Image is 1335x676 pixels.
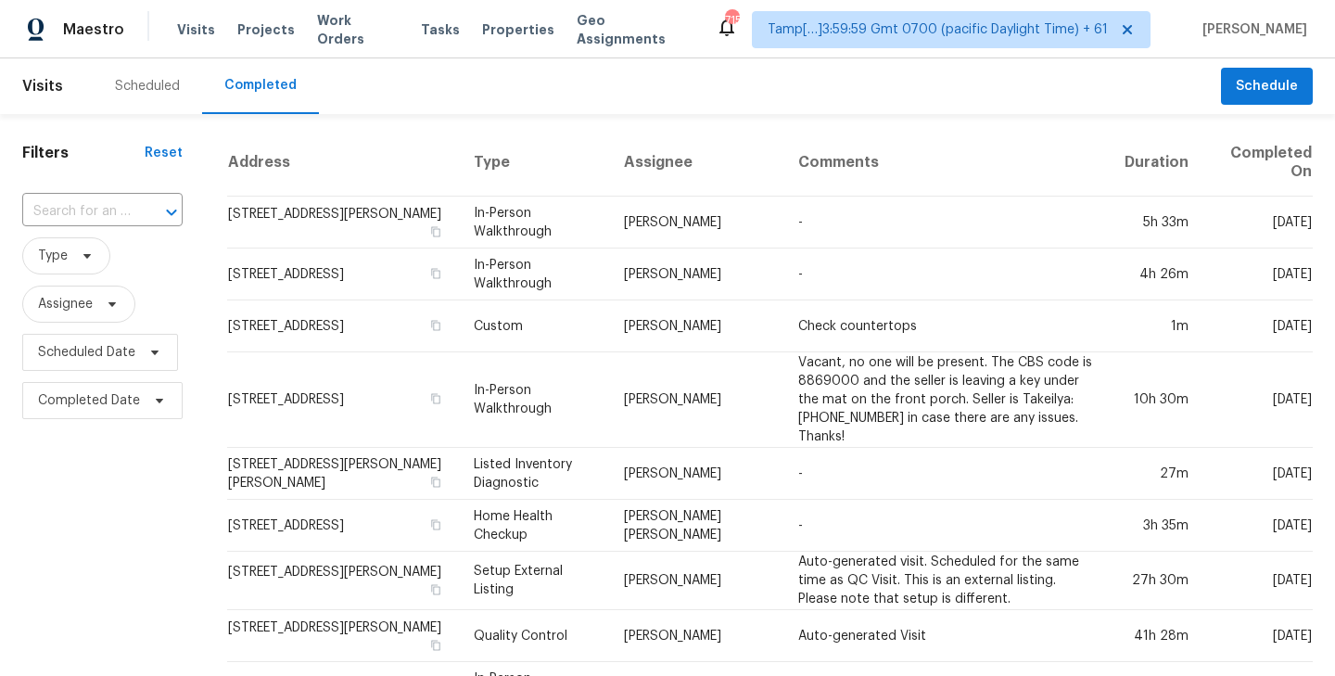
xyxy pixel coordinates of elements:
[459,610,609,662] td: Quality Control
[1110,197,1203,249] td: 5h 33m
[227,552,459,610] td: [STREET_ADDRESS][PERSON_NAME]
[459,500,609,552] td: Home Health Checkup
[783,448,1109,500] td: -
[227,129,459,197] th: Address
[427,317,444,334] button: Copy Address
[427,223,444,240] button: Copy Address
[609,610,784,662] td: [PERSON_NAME]
[609,352,784,448] td: [PERSON_NAME]
[427,265,444,282] button: Copy Address
[1203,129,1313,197] th: Completed On
[459,552,609,610] td: Setup External Listing
[482,20,554,39] span: Properties
[63,20,124,39] span: Maestro
[1110,249,1203,300] td: 4h 26m
[1203,610,1313,662] td: [DATE]
[427,517,444,533] button: Copy Address
[768,20,1108,39] span: Tamp[…]3:59:59 Gmt 0700 (pacific Daylight Time) + 61
[609,197,784,249] td: [PERSON_NAME]
[783,352,1109,448] td: Vacant, no one will be present. The CBS code is 8869000 and the seller is leaving a key under the...
[1221,68,1313,106] button: Schedule
[609,249,784,300] td: [PERSON_NAME]
[317,11,399,48] span: Work Orders
[38,247,68,265] span: Type
[783,129,1109,197] th: Comments
[1203,249,1313,300] td: [DATE]
[227,300,459,352] td: [STREET_ADDRESS]
[609,552,784,610] td: [PERSON_NAME]
[1110,500,1203,552] td: 3h 35m
[609,300,784,352] td: [PERSON_NAME]
[459,300,609,352] td: Custom
[1110,610,1203,662] td: 41h 28m
[1110,552,1203,610] td: 27h 30m
[1203,352,1313,448] td: [DATE]
[1203,197,1313,249] td: [DATE]
[227,249,459,300] td: [STREET_ADDRESS]
[783,197,1109,249] td: -
[783,249,1109,300] td: -
[459,448,609,500] td: Listed Inventory Diagnostic
[1110,129,1203,197] th: Duration
[783,552,1109,610] td: Auto-generated visit. Scheduled for the same time as QC Visit. This is an external listing. Pleas...
[725,11,738,30] div: 715
[609,448,784,500] td: [PERSON_NAME]
[427,637,444,654] button: Copy Address
[427,581,444,598] button: Copy Address
[237,20,295,39] span: Projects
[1195,20,1307,39] span: [PERSON_NAME]
[427,474,444,491] button: Copy Address
[1203,552,1313,610] td: [DATE]
[227,197,459,249] td: [STREET_ADDRESS][PERSON_NAME]
[159,199,184,225] button: Open
[577,11,693,48] span: Geo Assignments
[783,300,1109,352] td: Check countertops
[115,77,180,96] div: Scheduled
[783,610,1109,662] td: Auto-generated Visit
[227,448,459,500] td: [STREET_ADDRESS][PERSON_NAME][PERSON_NAME]
[227,610,459,662] td: [STREET_ADDRESS][PERSON_NAME]
[38,343,135,362] span: Scheduled Date
[1203,500,1313,552] td: [DATE]
[1110,300,1203,352] td: 1m
[1236,75,1298,98] span: Schedule
[38,391,140,410] span: Completed Date
[1110,352,1203,448] td: 10h 30m
[227,500,459,552] td: [STREET_ADDRESS]
[421,23,460,36] span: Tasks
[459,249,609,300] td: In-Person Walkthrough
[227,352,459,448] td: [STREET_ADDRESS]
[783,500,1109,552] td: -
[38,295,93,313] span: Assignee
[1203,300,1313,352] td: [DATE]
[22,198,131,226] input: Search for an address...
[145,144,183,162] div: Reset
[609,500,784,552] td: [PERSON_NAME] [PERSON_NAME]
[427,390,444,407] button: Copy Address
[22,144,145,162] h1: Filters
[459,197,609,249] td: In-Person Walkthrough
[459,352,609,448] td: In-Person Walkthrough
[1203,448,1313,500] td: [DATE]
[224,76,297,95] div: Completed
[22,66,63,107] span: Visits
[1110,448,1203,500] td: 27m
[609,129,784,197] th: Assignee
[177,20,215,39] span: Visits
[459,129,609,197] th: Type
